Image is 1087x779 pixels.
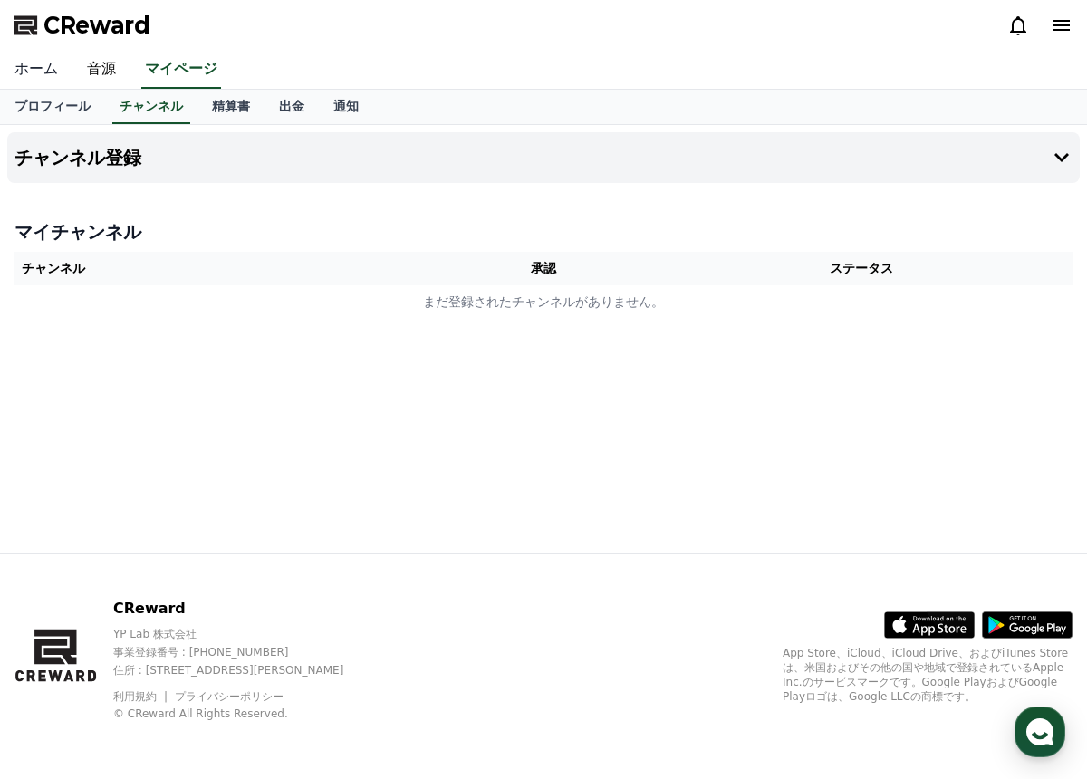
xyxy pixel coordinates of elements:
[120,574,234,620] a: Messages
[265,90,319,124] a: 出金
[175,690,284,703] a: プライバシーポリシー
[113,690,170,703] a: 利用規約
[319,90,373,124] a: 通知
[72,51,130,89] a: 音源
[43,11,150,40] span: CReward
[7,132,1080,183] button: チャンネル登録
[651,252,1073,285] th: ステータス
[197,90,265,124] a: 精算書
[113,707,375,721] p: © CReward All Rights Reserved.
[112,90,190,124] a: チャンネル
[46,601,78,616] span: Home
[113,645,375,659] p: 事業登録番号 : [PHONE_NUMBER]
[113,627,375,641] p: YP Lab 株式会社
[14,252,436,285] th: チャンネル
[234,574,348,620] a: Settings
[14,11,150,40] a: CReward
[141,51,221,89] a: マイページ
[436,252,651,285] th: 承認
[783,646,1073,704] p: App Store、iCloud、iCloud Drive、およびiTunes Storeは、米国およびその他の国や地域で登録されているApple Inc.のサービスマークです。Google P...
[268,601,313,616] span: Settings
[5,574,120,620] a: Home
[14,285,1073,319] td: まだ登録されたチャンネルがありません。
[113,598,375,620] p: CReward
[14,148,141,168] h4: チャンネル登録
[14,219,1073,245] h4: マイチャンネル
[113,663,375,678] p: 住所 : [STREET_ADDRESS][PERSON_NAME]
[150,602,204,617] span: Messages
